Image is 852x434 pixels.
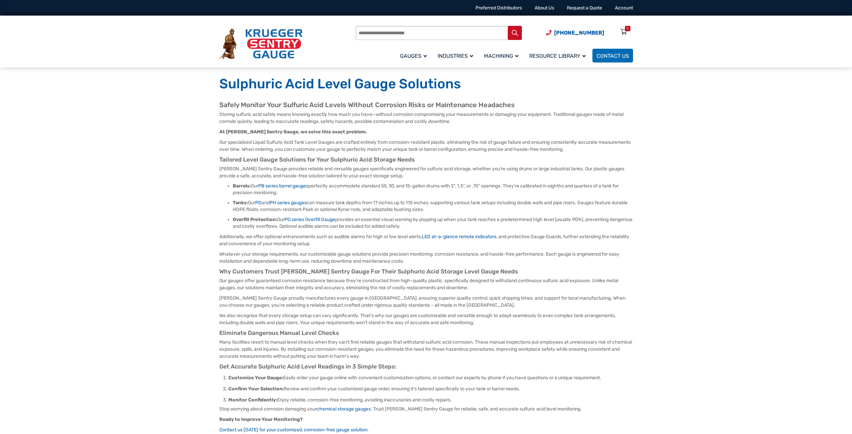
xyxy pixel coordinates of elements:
[228,397,277,403] strong: Monitor Confidently:
[219,417,303,422] strong: Ready to Improve Your Monitoring?
[554,30,604,36] span: [PHONE_NUMBER]
[317,406,371,412] a: chemical storage gauges
[233,183,633,196] li: Our perfectly accommodate standard 55, 30, and 15-gallon drums with 2”, 1.5”, or .75” openings. T...
[219,295,633,309] p: [PERSON_NAME] Sentry Gauge proudly manufactures every gauge in [GEOGRAPHIC_DATA], ensuring superi...
[219,101,633,109] h2: Safely Monitor Your Sulfuric Acid Levels Without Corrosion Risks or Maintenance Headaches
[233,200,633,213] li: Our and can measure tank depths from 17 inches up to 110 inches, supporting various tank setups i...
[396,48,434,63] a: Gauges
[400,53,427,59] span: Gauges
[476,5,522,11] a: Preferred Distributors
[258,183,308,189] a: PB series barrel gauges
[219,139,633,153] p: Our specialized Liquid Sulfuric Acid Tank Level Gauges are crafted entirely from corrosion-resist...
[233,183,251,189] strong: Barrels:
[627,26,629,31] div: 0
[525,48,592,63] a: Resource Library
[223,383,633,394] li: Review and confirm your customized gauge order, ensuring it’s tailored specifically to your tank ...
[219,330,633,337] h3: Eliminate Dangerous Manual Level Checks
[233,217,277,222] strong: Overfill Protection:
[270,200,307,206] a: PH series gauges
[219,233,633,247] p: Additionally, we offer optional enhancements such as audible alarms for high or low level alerts,...
[438,53,473,59] span: Industries
[434,48,480,63] a: Industries
[223,394,633,405] li: Enjoy reliable, corrosion-free monitoring, avoiding inaccuracies and costly repairs.
[233,216,633,230] li: Our provides an essential visual warning by popping up when your tank reaches a predetermined hig...
[615,5,633,11] a: Account
[219,427,367,433] a: Contact us [DATE] for your customized, corrosion-free gauge solution
[219,268,633,275] h3: Why Customers Trust [PERSON_NAME] Sentry Gauge For Their Sulphuric Acid Storage Level Gauge Needs
[284,217,335,222] a: PO series Overfill Gauge
[546,29,604,37] a: Phone Number (920) 434-8860
[219,277,633,291] p: Our gauges offer guaranteed corrosion resistance because they’re constructed from high-quality pl...
[219,29,303,59] img: Krueger Sentry Gauge
[228,386,284,392] strong: Confirm Your Selection:
[592,49,633,62] a: Contact Us
[228,375,283,381] strong: Customize Your Gauge:
[535,5,554,11] a: About Us
[219,129,367,135] strong: At [PERSON_NAME] Sentry Gauge, we solve this exact problem.
[529,53,586,59] span: Resource Library
[219,111,633,125] p: Storing sulfuric acid safely means knowing exactly how much you have—without corrosion compromisi...
[219,251,633,265] p: Whatever your storage requirements, our customizable gauge solutions provide precision monitoring...
[219,156,633,164] h3: Tailored Level Gauge Solutions for Your Sulphuric Acid Storage Needs
[219,339,632,359] span: Many facilities resort to manual level checks when they can’t find reliable gauges that withstand...
[233,200,248,206] strong: Tanks:
[219,312,633,326] p: We also recognize that every storage setup can vary significantly. That’s why our gauges are cust...
[422,234,496,240] a: LED at-a-glance remote indicators
[255,200,262,206] a: PD
[223,372,633,383] li: Easily order your gauge online with convenient customization options, or contact our experts by p...
[219,426,633,433] p: .
[219,363,633,371] h3: Get Accurate Sulphuric Acid Level Readings in 3 Simple Steps:
[596,53,629,59] span: Contact Us
[219,76,633,92] h1: Sulphuric Acid Level Gauge Solutions
[219,165,633,179] p: [PERSON_NAME] Sentry Gauge provides reliable and versatile gauges specifically engineered for sul...
[219,405,633,413] p: Stop worrying about corrosion damaging your . Trust [PERSON_NAME] Sentry Gauge for reliable, safe...
[567,5,602,11] a: Request a Quote
[484,53,519,59] span: Machining
[480,48,525,63] a: Machining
